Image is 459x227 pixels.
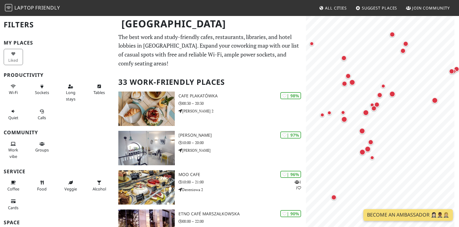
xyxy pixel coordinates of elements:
div: Map marker [344,72,352,80]
button: Groups [33,139,52,155]
div: Map marker [370,104,378,112]
div: Map marker [369,101,376,108]
span: Friendly [35,4,60,11]
img: MOO cafe [118,170,175,205]
div: Map marker [376,91,384,99]
h2: Filters [4,15,111,34]
div: Map marker [326,109,333,116]
div: Map marker [399,47,407,55]
div: Map marker [369,154,376,161]
h3: Space [4,220,111,225]
h3: Community [4,130,111,135]
div: Map marker [380,82,387,90]
div: | 96% [280,171,301,178]
p: The best work and study-friendly cafes, restaurants, libraries, and hotel lobbies in [GEOGRAPHIC_... [118,33,302,68]
span: Suggest Places [362,5,397,11]
button: Alcohol [90,178,109,194]
span: Coffee [7,186,19,192]
button: Sockets [33,81,52,98]
div: Map marker [450,68,458,75]
div: Map marker [348,78,357,87]
div: | 97% [280,131,301,139]
button: Coffee [4,178,23,194]
p: 10:00 – 21:00 [178,179,306,185]
button: Wi-Fi [4,81,23,98]
div: Map marker [448,67,456,75]
span: Laptop [14,4,34,11]
div: Map marker [358,148,367,156]
p: [PERSON_NAME] 2 [178,108,306,114]
p: Dereniowa 2 [178,187,306,193]
a: Nancy Lee | 97% [PERSON_NAME] 10:00 – 20:00 [PERSON_NAME] [115,131,306,165]
p: [PERSON_NAME] [178,147,306,153]
div: Map marker [358,127,366,135]
img: LaptopFriendly [5,4,12,11]
h3: Cafe Plakatówka [178,93,306,99]
div: | 98% [280,92,301,99]
span: Quiet [8,115,18,120]
span: Alcohol [93,186,106,192]
div: | 90% [280,210,301,217]
div: Map marker [339,109,347,116]
div: Map marker [402,40,410,48]
h1: [GEOGRAPHIC_DATA] [117,15,305,32]
button: Food [33,178,52,194]
a: Join Community [404,2,452,14]
div: Map marker [363,145,372,153]
span: Food [37,186,47,192]
p: 1 1 [295,179,301,191]
span: Long stays [66,90,75,101]
button: Long stays [61,81,80,104]
h3: [PERSON_NAME] [178,133,306,138]
a: LaptopFriendly LaptopFriendly [5,3,60,14]
span: Group tables [35,147,49,153]
div: Map marker [388,90,396,98]
h3: Service [4,169,111,174]
div: Map marker [308,40,316,47]
div: Map marker [430,96,439,104]
div: Map marker [373,100,381,108]
a: Become an Ambassador 🤵🏻‍♀️🤵🏾‍♂️🤵🏼‍♀️ [363,209,453,221]
h3: MOO cafe [178,172,306,177]
h3: Etno Café Marszałkowska [178,211,306,217]
div: Map marker [340,115,349,123]
a: Cafe Plakatówka | 98% Cafe Plakatówka 08:30 – 20:30 [PERSON_NAME] 2 [115,92,306,126]
img: Nancy Lee [118,131,175,165]
h2: 33 Work-Friendly Places [118,73,302,92]
span: Credit cards [8,205,18,210]
div: Map marker [367,138,375,146]
span: Work-friendly tables [94,90,105,95]
button: Veggie [61,178,80,194]
div: Map marker [319,111,326,119]
button: Tables [90,81,109,98]
span: Veggie [64,186,77,192]
a: MOO cafe | 96% 11 MOO cafe 10:00 – 21:00 Dereniowa 2 [115,170,306,205]
div: Map marker [388,30,396,38]
button: Quiet [4,106,23,123]
span: All Cities [325,5,347,11]
img: Cafe Plakatówka [118,92,175,126]
div: Map marker [330,193,338,201]
p: 08:00 – 22:00 [178,218,306,224]
span: People working [8,147,18,159]
h3: My Places [4,40,111,46]
div: Map marker [361,108,370,117]
h3: Productivity [4,72,111,78]
div: Map marker [340,80,348,88]
p: 08:30 – 20:30 [178,100,306,106]
a: All Cities [316,2,349,14]
div: Map marker [340,54,348,62]
span: Stable Wi-Fi [9,90,18,95]
span: Power sockets [35,90,49,95]
p: 10:00 – 20:00 [178,140,306,146]
button: Work vibe [4,139,23,161]
button: Calls [33,106,52,123]
button: Cards [4,196,23,213]
span: Video/audio calls [38,115,46,120]
a: Suggest Places [353,2,400,14]
span: Join Community [412,5,450,11]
